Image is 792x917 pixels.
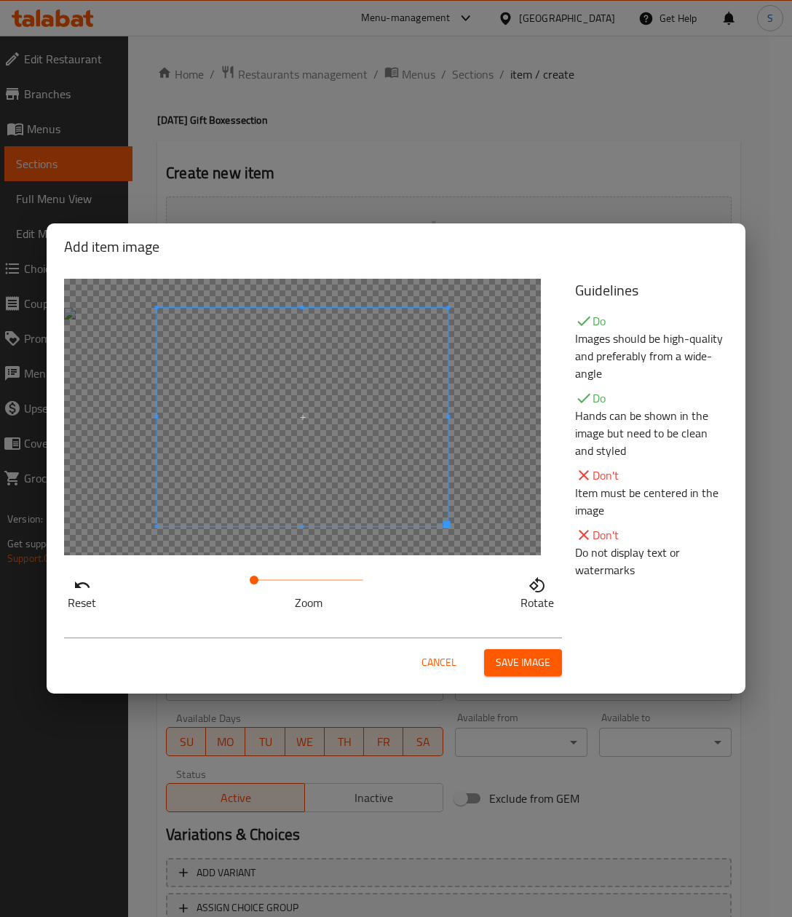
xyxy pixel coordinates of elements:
p: Item must be centered in the image [575,484,728,519]
button: Rotate [517,573,558,609]
button: Reset [64,573,100,609]
p: Don't [575,526,728,544]
p: Rotate [520,594,554,611]
p: Zoom [254,594,363,611]
span: Cancel [421,654,456,672]
p: Reset [68,594,96,611]
p: Don't [575,467,728,484]
span: Save image [496,654,550,672]
p: Hands can be shown in the image but need to be clean and styled [575,407,728,459]
p: Do [575,389,728,407]
h5: Guidelines [575,279,728,302]
p: Images should be high-quality and preferably from a wide-angle [575,330,728,382]
button: Cancel [416,649,462,676]
p: Do not display text or watermarks [575,544,728,579]
h2: Add item image [64,235,728,258]
p: Do [575,312,728,330]
button: Save image [484,649,562,676]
